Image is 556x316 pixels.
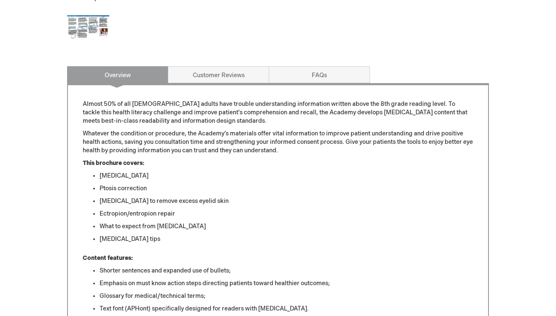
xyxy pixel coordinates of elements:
strong: This brochure covers: [83,159,144,167]
img: Click to view [67,7,109,49]
a: Overview [67,66,168,83]
li: [MEDICAL_DATA] to remove excess eyelid skin [100,197,473,205]
strong: Content features: [83,254,133,262]
li: Glossary for medical/technical terms; [100,292,473,300]
p: Almost 50% of all [DEMOGRAPHIC_DATA] adults have trouble understanding information written above ... [83,100,473,125]
li: [MEDICAL_DATA] tips [100,235,473,243]
li: What to expect from [MEDICAL_DATA] [100,222,473,231]
li: Shorter sentences and expanded use of bullets; [100,267,473,275]
p: Whatever the condition or procedure, the Academy’s materials offer vital information to improve p... [83,130,473,155]
li: Text font (APHont) specifically designed for readers with [MEDICAL_DATA]. [100,305,473,313]
li: Ectropion/entropion repair [100,210,473,218]
li: Ptosis correction [100,184,473,193]
li: [MEDICAL_DATA] [100,172,473,180]
a: Customer Reviews [168,66,269,83]
a: FAQs [269,66,370,83]
li: Emphasis on must know action steps directing patients toward healthier outcomes; [100,279,473,288]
